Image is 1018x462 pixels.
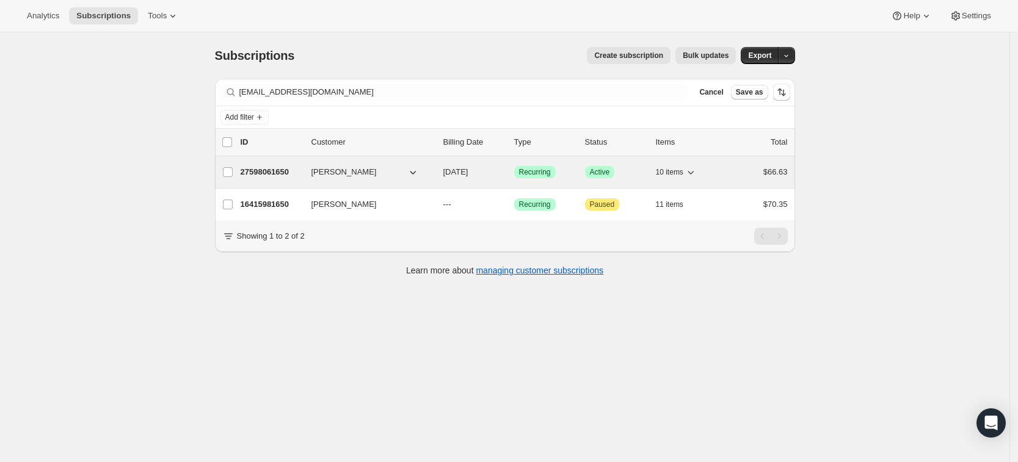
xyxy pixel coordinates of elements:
button: Create subscription [587,47,671,64]
button: Export [741,47,779,64]
span: Settings [962,11,991,21]
span: Recurring [519,200,551,209]
span: Analytics [27,11,59,21]
span: Bulk updates [683,51,729,60]
div: 27598061650[PERSON_NAME][DATE]SuccessRecurringSuccessActive10 items$66.63 [241,164,788,181]
button: Analytics [20,7,67,24]
button: Cancel [694,85,728,99]
button: Save as [731,85,768,99]
span: Help [903,11,920,21]
div: Type [514,136,575,148]
span: [DATE] [443,167,468,176]
span: Subscriptions [215,49,295,62]
a: managing customer subscriptions [476,265,603,275]
span: $70.35 [763,200,788,209]
div: Open Intercom Messenger [976,408,1006,438]
button: Tools [140,7,186,24]
span: 11 items [656,200,683,209]
span: [PERSON_NAME] [311,166,377,178]
p: Customer [311,136,434,148]
span: [PERSON_NAME] [311,198,377,211]
button: 11 items [656,196,697,213]
span: Active [590,167,610,177]
span: Save as [736,87,763,97]
button: 10 items [656,164,697,181]
span: Create subscription [594,51,663,60]
div: Items [656,136,717,148]
button: Help [884,7,939,24]
span: Cancel [699,87,723,97]
input: Filter subscribers [239,84,688,101]
span: $66.63 [763,167,788,176]
div: IDCustomerBilling DateTypeStatusItemsTotal [241,136,788,148]
button: Subscriptions [69,7,138,24]
span: Export [748,51,771,60]
div: 16415981650[PERSON_NAME]---SuccessRecurringAttentionPaused11 items$70.35 [241,196,788,213]
p: ID [241,136,302,148]
button: Bulk updates [675,47,736,64]
button: Sort the results [773,84,790,101]
span: Tools [148,11,167,21]
button: [PERSON_NAME] [304,162,426,182]
p: Learn more about [406,264,603,276]
span: --- [443,200,451,209]
button: Add filter [220,110,269,125]
span: Paused [590,200,615,209]
span: Recurring [519,167,551,177]
p: 27598061650 [241,166,302,178]
span: Subscriptions [76,11,131,21]
nav: Pagination [754,228,788,245]
p: Status [585,136,646,148]
p: Billing Date [443,136,504,148]
p: 16415981650 [241,198,302,211]
span: Add filter [225,112,254,122]
p: Total [771,136,787,148]
span: 10 items [656,167,683,177]
button: Settings [942,7,998,24]
button: [PERSON_NAME] [304,195,426,214]
p: Showing 1 to 2 of 2 [237,230,305,242]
